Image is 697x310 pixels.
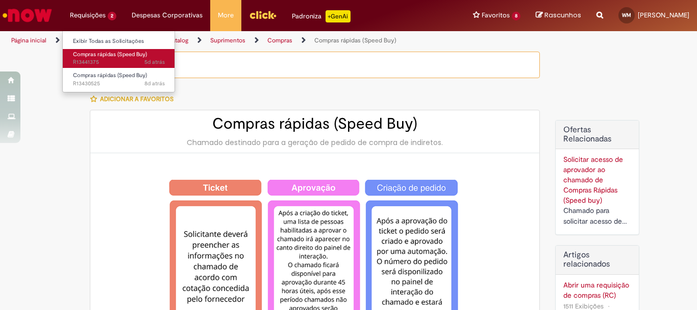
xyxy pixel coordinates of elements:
[622,12,631,18] span: WM
[544,10,581,20] span: Rascunhos
[73,71,147,79] span: Compras rápidas (Speed Buy)
[1,5,54,26] img: ServiceNow
[512,12,520,20] span: 8
[638,11,689,19] span: [PERSON_NAME]
[63,70,175,89] a: Aberto R13430525 : Compras rápidas (Speed Buy)
[292,10,351,22] div: Padroniza
[73,80,165,88] span: R13430525
[210,36,245,44] a: Suprimentos
[563,126,631,144] h2: Ofertas Relacionadas
[218,10,234,20] span: More
[62,31,175,92] ul: Requisições
[314,36,396,44] a: Compras rápidas (Speed Buy)
[11,36,46,44] a: Página inicial
[144,58,165,66] time: 22/08/2025 20:40:33
[100,95,173,103] span: Adicionar a Favoritos
[132,10,203,20] span: Despesas Corporativas
[101,115,529,132] h2: Compras rápidas (Speed Buy)
[536,11,581,20] a: Rascunhos
[249,7,277,22] img: click_logo_yellow_360x200.png
[563,280,631,300] a: Abrir uma requisição de compras (RC)
[144,80,165,87] time: 19/08/2025 22:29:53
[90,88,179,110] button: Adicionar a Favoritos
[267,36,292,44] a: Compras
[73,51,147,58] span: Compras rápidas (Speed Buy)
[326,10,351,22] p: +GenAi
[108,12,116,20] span: 2
[144,58,165,66] span: 5d atrás
[482,10,510,20] span: Favoritos
[101,137,529,148] div: Chamado destinado para a geração de pedido de compra de indiretos.
[563,251,631,269] h3: Artigos relacionados
[63,36,175,47] a: Exibir Todas as Solicitações
[63,49,175,68] a: Aberto R13441375 : Compras rápidas (Speed Buy)
[555,120,639,235] div: Ofertas Relacionadas
[563,205,631,227] div: Chamado para solicitar acesso de aprovador ao ticket de Speed buy
[90,52,540,78] div: Obrigatório um anexo.
[73,58,165,66] span: R13441375
[8,31,457,50] ul: Trilhas de página
[70,10,106,20] span: Requisições
[563,155,623,205] a: Solicitar acesso de aprovador ao chamado de Compras Rápidas (Speed buy)
[144,80,165,87] span: 8d atrás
